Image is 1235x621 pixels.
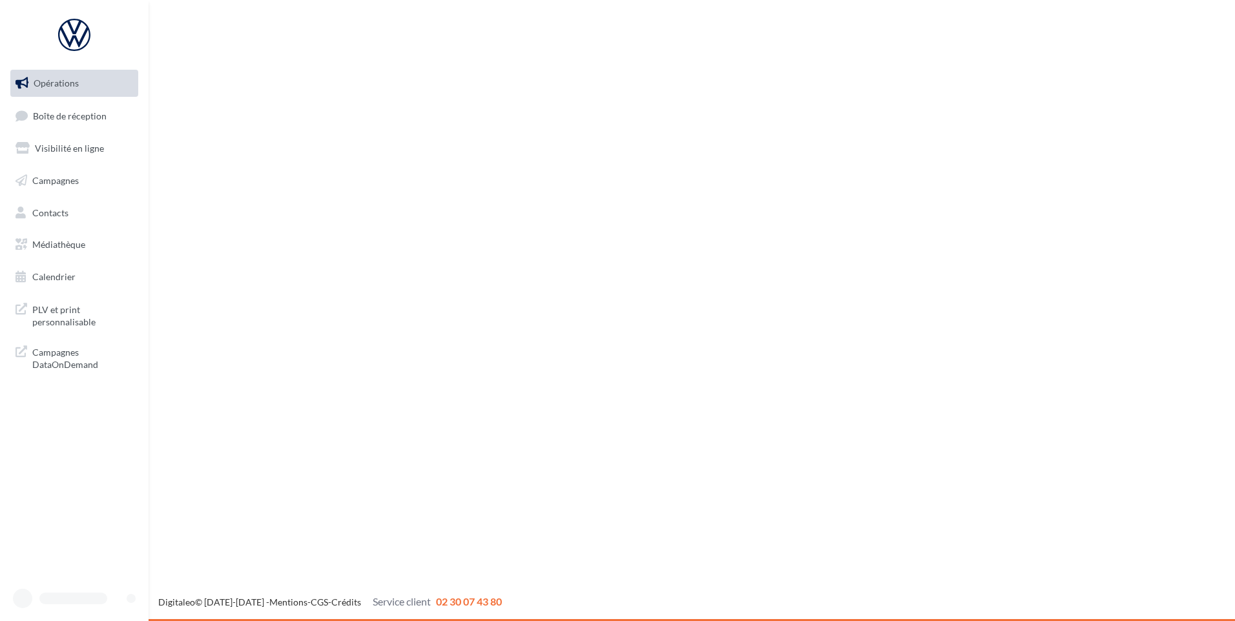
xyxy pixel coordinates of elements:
a: Visibilité en ligne [8,135,141,162]
a: PLV et print personnalisable [8,296,141,334]
span: Service client [373,595,431,607]
span: Visibilité en ligne [35,143,104,154]
span: PLV et print personnalisable [32,301,133,329]
span: Calendrier [32,271,76,282]
a: Calendrier [8,263,141,290]
a: Crédits [331,596,361,607]
a: Boîte de réception [8,102,141,130]
a: Mentions [269,596,307,607]
span: Campagnes DataOnDemand [32,343,133,371]
a: Opérations [8,70,141,97]
span: Opérations [34,77,79,88]
span: Médiathèque [32,239,85,250]
a: Médiathèque [8,231,141,258]
span: Campagnes [32,175,79,186]
span: © [DATE]-[DATE] - - - [158,596,502,607]
a: Contacts [8,199,141,227]
span: Boîte de réception [33,110,107,121]
a: Campagnes DataOnDemand [8,338,141,376]
a: Digitaleo [158,596,195,607]
span: Contacts [32,207,68,218]
a: Campagnes [8,167,141,194]
a: CGS [311,596,328,607]
span: 02 30 07 43 80 [436,595,502,607]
